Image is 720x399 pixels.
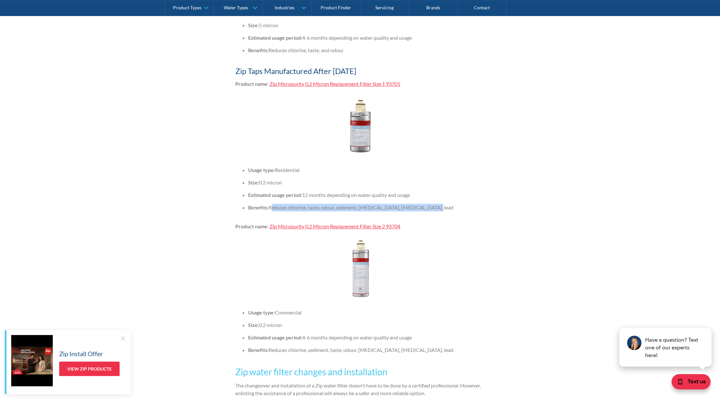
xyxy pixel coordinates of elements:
[248,22,259,28] strong: Size:
[235,365,485,379] h3: Zip water filter changes and installation
[173,5,201,11] div: Product Types
[328,94,392,158] img: Zip Filter 93701 thumb
[235,81,269,87] strong: Product name:
[59,362,120,376] a: View Zip Products
[248,167,275,173] strong: Usage type:
[611,298,720,375] iframe: podium webchat widget prompt
[248,321,485,329] li: 0.2 micron
[11,335,53,386] img: Zip Install Offer
[235,223,269,229] strong: Product name:
[248,21,485,29] li: 5 micron
[248,334,485,341] li: 4-6 months depending on water quality and usage
[270,81,400,87] a: Zip Micropurity 0.2 Micron Replacement Filter Size 1 93701
[248,47,269,53] strong: Benefits:
[248,309,275,315] strong: Usage type:
[248,191,485,199] li: 12 months depending on water quality and usage
[270,223,400,229] a: Zip Micropurity 0.2 Micron Replacement Filter Size 2 93704
[248,204,485,211] li: Reduces chlorine, taste, odour, sediment, [MEDICAL_DATA], [MEDICAL_DATA], lead
[248,179,485,186] li: 0.2 micron
[248,46,485,54] li: Reduces chlorine, taste, and odour
[248,204,269,210] strong: Benefits:
[235,65,485,77] h4: Zip Taps Manufactured After [DATE]
[235,382,485,397] p: The changeover and installation of a Zip water filter doesn't have to be done by a certified prof...
[248,347,269,353] strong: Benefits:
[275,5,294,11] div: Industries
[248,334,302,340] strong: Estimated usage period:
[248,192,302,198] strong: Estimated usage period:
[248,179,259,185] strong: Size:
[248,322,259,328] strong: Size:
[248,346,485,354] li: Reduces chlorine, sediment, taste, odour, [MEDICAL_DATA], [MEDICAL_DATA], lead
[328,237,392,301] img: Zip Replacement Filter 93704 thumb
[248,34,485,42] li: 4-6 months depending on water quality and usage
[248,166,485,174] li: Residential
[656,367,720,399] iframe: podium webchat widget bubble
[248,35,302,41] strong: Estimated usage period:
[59,349,103,358] h5: Zip Install Offer
[248,309,485,316] li: Commercial
[224,5,248,11] div: Water Types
